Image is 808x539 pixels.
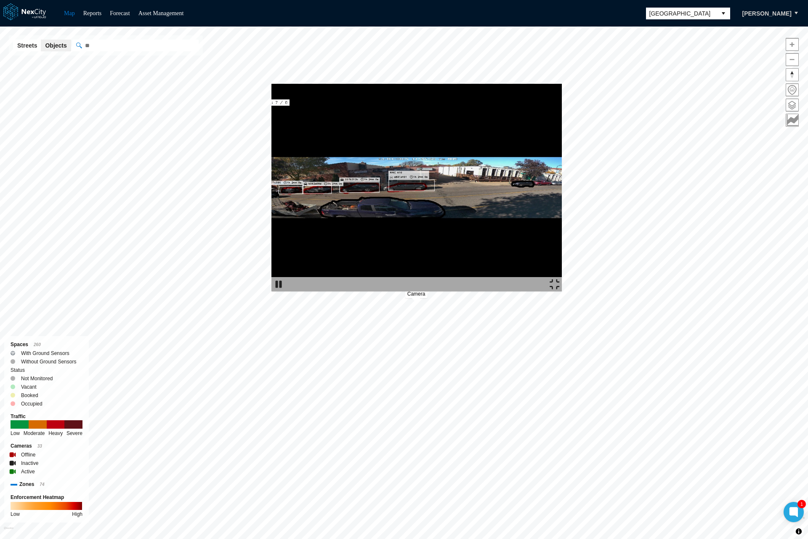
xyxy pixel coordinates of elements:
[786,68,799,81] button: Reset bearing to north
[45,41,66,50] span: Objects
[786,83,799,96] button: Home
[786,114,799,127] button: Key metrics
[21,400,43,408] label: Occupied
[717,8,730,19] button: select
[11,502,82,510] img: enforcement
[21,374,53,383] label: Not Monitored
[649,9,713,18] span: [GEOGRAPHIC_DATA]
[24,429,45,438] div: Moderate
[110,10,130,16] a: Forecast
[271,84,562,291] img: video
[796,527,801,536] span: Toggle attribution
[274,279,284,289] img: play
[34,342,41,347] span: 260
[734,6,800,21] button: [PERSON_NAME]
[41,40,71,51] button: Objects
[40,482,44,487] span: 74
[48,429,63,438] div: Heavy
[11,510,20,518] div: Low
[742,9,792,18] span: [PERSON_NAME]
[21,459,38,467] label: Inactive
[64,10,75,16] a: Map
[11,442,82,451] div: Cameras
[797,500,806,508] div: 1
[11,412,82,421] div: Traffic
[21,358,76,366] label: Without Ground Sensors
[407,291,425,297] span: Camera
[786,99,799,112] button: Layers management
[786,38,799,51] button: Zoom in
[794,526,804,536] button: Toggle attribution
[786,69,798,81] span: Reset bearing to north
[786,53,799,66] button: Zoom out
[4,527,13,536] a: Mapbox homepage
[21,383,36,391] label: Vacant
[21,451,35,459] label: Offline
[550,279,560,289] img: expand
[17,41,37,50] span: Streets
[11,480,82,489] div: Zones
[11,340,82,349] div: Spaces
[11,493,82,502] div: Enforcement Heatmap
[66,429,82,438] div: Severe
[21,391,38,400] label: Booked
[138,10,184,16] a: Asset Management
[13,40,41,51] button: Streets
[21,349,69,358] label: With Ground Sensors
[21,467,35,476] label: Active
[72,510,82,518] div: High
[11,429,20,438] div: Low
[83,10,102,16] a: Reports
[11,366,82,374] div: Status
[37,444,42,448] span: 33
